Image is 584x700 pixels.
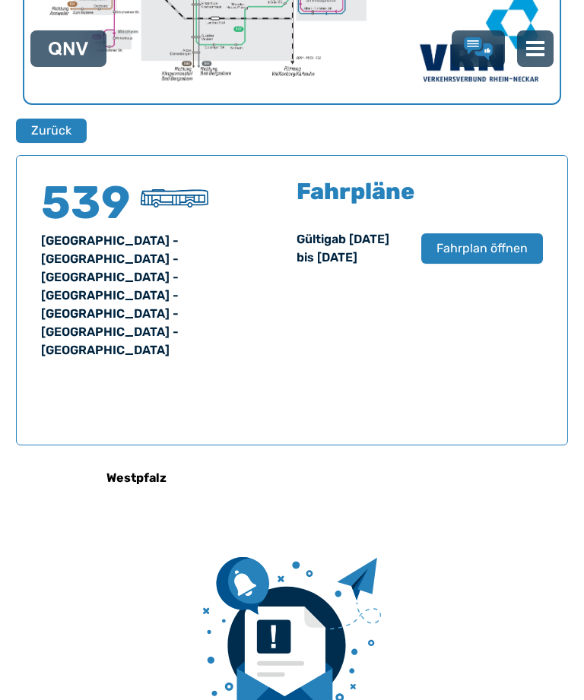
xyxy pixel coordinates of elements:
div: Gültig ab [DATE] bis [DATE] [297,230,406,267]
a: QNV Logo [49,36,88,61]
a: Lob & Kritik [464,37,493,60]
a: Westpfalz [35,460,237,496]
button: Fahrplan öffnen [421,233,543,264]
button: Zurück [16,119,87,143]
span: Fahrplan öffnen [436,239,528,258]
h4: 539 [41,180,132,226]
h6: Westpfalz [100,466,173,490]
img: QNV Logo [49,42,88,55]
img: Stadtbus [141,189,208,207]
a: Zurück [16,119,77,143]
h5: Fahrpläne [297,180,414,203]
div: [GEOGRAPHIC_DATA] - [GEOGRAPHIC_DATA] - [GEOGRAPHIC_DATA] - [GEOGRAPHIC_DATA] - [GEOGRAPHIC_DATA]... [41,232,287,360]
img: menu [526,40,544,58]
